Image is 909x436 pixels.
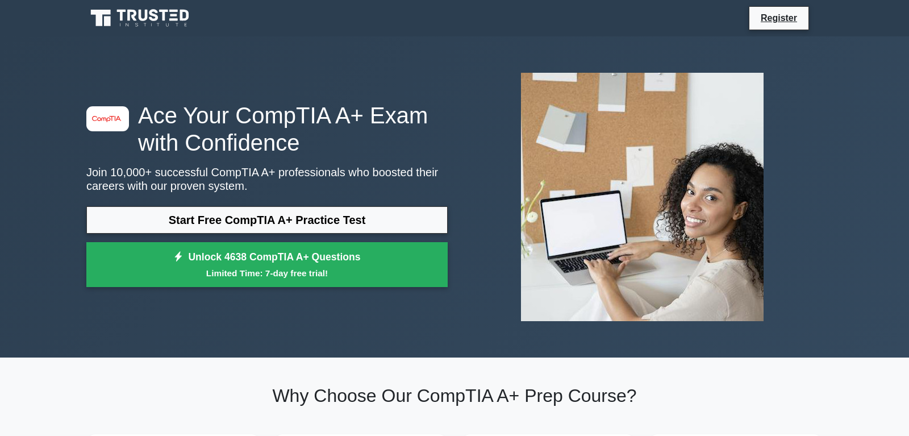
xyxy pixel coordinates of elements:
small: Limited Time: 7-day free trial! [101,267,433,280]
h1: Ace Your CompTIA A+ Exam with Confidence [86,102,448,156]
a: Start Free CompTIA A+ Practice Test [86,206,448,234]
a: Unlock 4638 CompTIA A+ QuestionsLimited Time: 7-day free trial! [86,242,448,288]
p: Join 10,000+ successful CompTIA A+ professionals who boosted their careers with our proven system. [86,165,448,193]
a: Register [754,11,804,25]
h2: Why Choose Our CompTIA A+ Prep Course? [86,385,823,406]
